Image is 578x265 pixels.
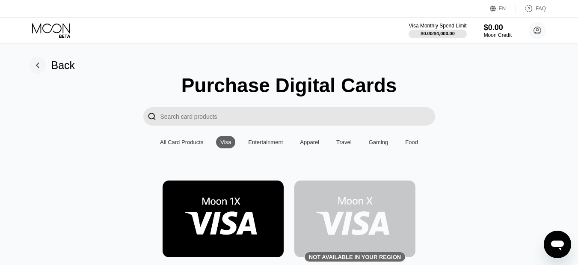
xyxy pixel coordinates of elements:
div:  [143,107,160,126]
input: Search card products [160,107,435,126]
div: Entertainment [244,136,287,148]
div: $0.00Moon Credit [484,23,512,38]
div: Entertainment [248,139,283,145]
div: Back [51,59,75,72]
div: Purchase Digital Cards [181,74,397,97]
div: Back [29,57,75,74]
div: Travel [332,136,356,148]
div: Gaming [365,136,393,148]
div: FAQ [516,4,546,13]
div: Visa Monthly Spend Limit [409,23,466,29]
div: Visa Monthly Spend Limit$0.00/$4,000.00 [409,23,466,38]
div: Food [405,139,418,145]
div: Moon Credit [484,32,512,38]
div: Not available in your region [309,254,401,260]
iframe: Button to launch messaging window, conversation in progress [544,231,571,258]
div: $0.00 [484,23,512,32]
div: Visa [216,136,235,148]
div: $0.00 / $4,000.00 [421,31,455,36]
div: Apparel [300,139,319,145]
div: Not available in your region [294,181,415,257]
div:  [148,111,156,121]
div: FAQ [536,6,546,12]
div: Gaming [369,139,388,145]
div: Apparel [296,136,323,148]
div: Visa [220,139,231,145]
div: All Card Products [160,139,203,145]
div: Travel [336,139,352,145]
div: Food [401,136,422,148]
div: EN [490,4,516,13]
div: EN [499,6,506,12]
div: All Card Products [156,136,207,148]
